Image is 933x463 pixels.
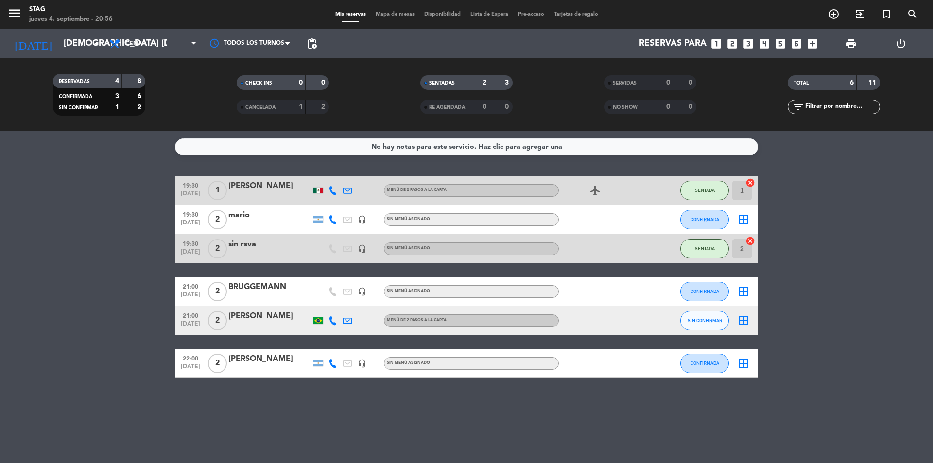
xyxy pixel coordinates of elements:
[774,37,787,50] i: looks_5
[845,38,857,50] span: print
[358,244,366,253] i: headset_mic
[854,8,866,20] i: exit_to_app
[738,315,749,326] i: border_all
[358,215,366,224] i: headset_mic
[59,79,90,84] span: RESERVADAS
[505,103,511,110] strong: 0
[178,208,203,220] span: 19:30
[738,286,749,297] i: border_all
[689,79,694,86] strong: 0
[178,352,203,363] span: 22:00
[387,246,430,250] span: Sin menú asignado
[228,209,311,222] div: mario
[387,188,447,192] span: Menú de 2 pasos a la Carta
[178,321,203,332] span: [DATE]
[138,93,143,100] strong: 6
[688,318,722,323] span: SIN CONFIRMAR
[419,12,466,17] span: Disponibilidad
[208,181,227,200] span: 1
[115,78,119,85] strong: 4
[794,81,809,86] span: TOTAL
[178,309,203,321] span: 21:00
[299,79,303,86] strong: 0
[228,281,311,293] div: BRUGGEMANN
[680,239,729,258] button: SENTADA
[689,103,694,110] strong: 0
[828,8,840,20] i: add_circle_outline
[742,37,755,50] i: looks_3
[691,360,719,366] span: CONFIRMADA
[429,105,465,110] span: RE AGENDADA
[90,38,102,50] i: arrow_drop_down
[245,81,272,86] span: CHECK INS
[208,354,227,373] span: 2
[208,210,227,229] span: 2
[178,179,203,190] span: 19:30
[613,105,638,110] span: NO SHOW
[178,190,203,202] span: [DATE]
[387,289,430,293] span: Sin menú asignado
[138,104,143,111] strong: 2
[387,361,430,365] span: Sin menú asignado
[59,94,92,99] span: CONFIRMADA
[387,318,447,322] span: Menú de 2 pasos a la Carta
[804,102,880,112] input: Filtrar por nombre...
[483,103,486,110] strong: 0
[695,188,715,193] span: SENTADA
[793,101,804,113] i: filter_list
[7,6,22,24] button: menu
[695,246,715,251] span: SENTADA
[850,79,854,86] strong: 6
[115,93,119,100] strong: 3
[228,180,311,192] div: [PERSON_NAME]
[138,78,143,85] strong: 8
[178,220,203,231] span: [DATE]
[710,37,723,50] i: looks_one
[680,354,729,373] button: CONFIRMADA
[358,359,366,368] i: headset_mic
[59,105,98,110] span: SIN CONFIRMAR
[483,79,486,86] strong: 2
[589,185,601,196] i: airplanemode_active
[321,103,327,110] strong: 2
[358,287,366,296] i: headset_mic
[745,178,755,188] i: cancel
[881,8,892,20] i: turned_in_not
[639,39,707,49] span: Reservas para
[806,37,819,50] i: add_box
[178,363,203,375] span: [DATE]
[666,79,670,86] strong: 0
[330,12,371,17] span: Mis reservas
[876,29,926,58] div: LOG OUT
[680,311,729,330] button: SIN CONFIRMAR
[306,38,318,50] span: pending_actions
[505,79,511,86] strong: 3
[868,79,878,86] strong: 11
[178,292,203,303] span: [DATE]
[115,104,119,111] strong: 1
[228,238,311,251] div: sin rsva
[738,358,749,369] i: border_all
[726,37,739,50] i: looks_two
[680,282,729,301] button: CONFIRMADA
[691,289,719,294] span: CONFIRMADA
[745,236,755,246] i: cancel
[666,103,670,110] strong: 0
[738,214,749,225] i: border_all
[7,6,22,20] i: menu
[371,141,562,153] div: No hay notas para este servicio. Haz clic para agregar una
[178,280,203,292] span: 21:00
[208,282,227,301] span: 2
[7,33,59,54] i: [DATE]
[387,217,430,221] span: Sin menú asignado
[125,40,142,47] span: Cena
[549,12,603,17] span: Tarjetas de regalo
[178,249,203,260] span: [DATE]
[371,12,419,17] span: Mapa de mesas
[513,12,549,17] span: Pre-acceso
[321,79,327,86] strong: 0
[680,181,729,200] button: SENTADA
[228,353,311,365] div: [PERSON_NAME]
[29,15,113,24] div: jueves 4. septiembre - 20:56
[680,210,729,229] button: CONFIRMADA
